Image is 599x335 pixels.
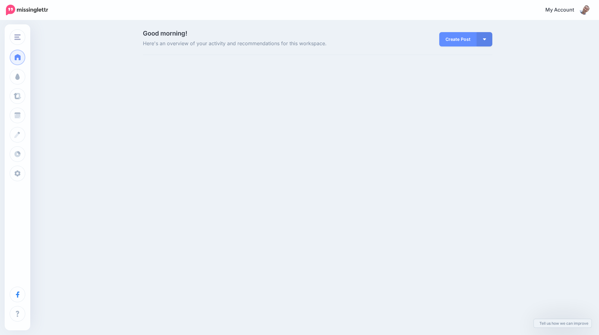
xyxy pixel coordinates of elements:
[483,38,486,40] img: arrow-down-white.png
[534,319,592,328] a: Tell us how we can improve
[143,40,373,48] span: Here's an overview of your activity and recommendations for this workspace.
[143,30,187,37] span: Good morning!
[539,2,590,18] a: My Account
[14,34,21,40] img: menu.png
[439,32,477,46] a: Create Post
[6,5,48,15] img: Missinglettr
